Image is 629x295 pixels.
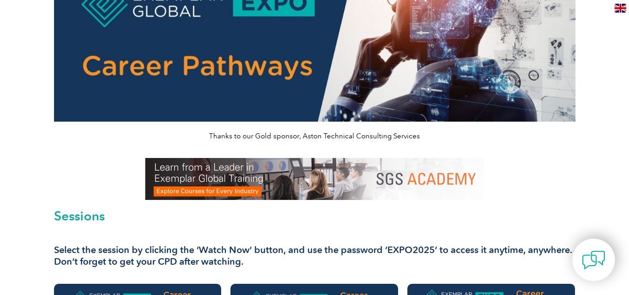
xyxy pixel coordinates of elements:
[145,158,484,200] img: SGS
[615,4,626,13] img: en
[54,131,575,141] p: Thanks to our Gold sponsor, Aston Technical Consulting Services
[582,248,605,272] img: contact-chat.png
[54,209,575,222] h2: Sessions
[54,244,575,268] h3: Select the session by clicking the ‘Watch Now’ button, and use the password ‘EXPO2025’ to access ...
